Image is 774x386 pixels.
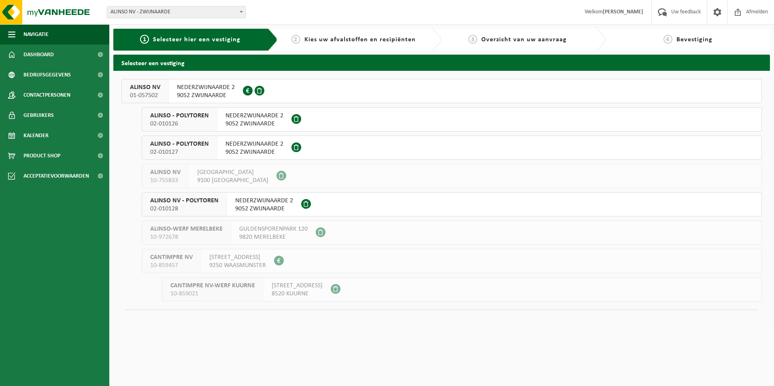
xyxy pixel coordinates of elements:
span: [STREET_ADDRESS] [272,282,323,290]
span: GULDENSPORENPARK 120 [239,225,308,233]
span: ALINSO NV - POLYTOREN [150,197,219,205]
h2: Selecteer een vestiging [113,55,770,70]
span: Bedrijfsgegevens [23,65,71,85]
span: Product Shop [23,146,60,166]
span: Navigatie [23,24,49,45]
span: Overzicht van uw aanvraag [481,36,567,43]
span: ALINSO NV [130,83,160,91]
span: Selecteer hier een vestiging [153,36,240,43]
span: 9250 WAASMUNSTER [209,261,266,269]
span: 9052 ZWIJNAARDE [177,91,235,100]
span: [STREET_ADDRESS] [209,253,266,261]
span: CANTIMPRE NV [150,253,193,261]
span: 10-859457 [150,261,193,269]
span: Dashboard [23,45,54,65]
span: Kies uw afvalstoffen en recipiënten [304,36,416,43]
span: 02-010127 [150,148,209,156]
span: 10-755833 [150,176,181,185]
span: 3 [468,35,477,44]
span: NEDERZWIJNAARDE 2 [225,140,283,148]
span: CANTIMPRE NV-WERF KUURNE [170,282,255,290]
span: [GEOGRAPHIC_DATA] [197,168,268,176]
span: Bevestiging [676,36,712,43]
span: ALINSO - POLYTOREN [150,140,209,148]
span: 9052 ZWIJNAARDE [235,205,293,213]
span: 4 [663,35,672,44]
button: ALINSO NV - POLYTOREN 02-010128 NEDERZWIJNAARDE 29052 ZWIJNAARDE [142,192,762,216]
span: Kalender [23,125,49,146]
span: 1 [140,35,149,44]
span: 9100 [GEOGRAPHIC_DATA] [197,176,268,185]
span: ALINSO NV - ZWIJNAARDE [107,6,245,18]
button: ALINSO NV 01-057502 NEDERZWIJNAARDE 29052 ZWIJNAARDE [121,79,762,103]
span: ALINSO - POLYTOREN [150,112,209,120]
span: NEDERZWIJNAARDE 2 [177,83,235,91]
strong: [PERSON_NAME] [603,9,643,15]
span: 9052 ZWIJNAARDE [225,148,283,156]
span: 02-010126 [150,120,209,128]
span: NEDERZWIJNAARDE 2 [235,197,293,205]
span: 2 [291,35,300,44]
span: 01-057502 [130,91,160,100]
span: NEDERZWIJNAARDE 2 [225,112,283,120]
span: ALINSO NV [150,168,181,176]
span: ALINSO NV - ZWIJNAARDE [107,6,246,18]
button: ALINSO - POLYTOREN 02-010126 NEDERZWIJNAARDE 29052 ZWIJNAARDE [142,107,762,131]
span: Acceptatievoorwaarden [23,166,89,186]
span: 9052 ZWIJNAARDE [225,120,283,128]
span: ALINSO-WERF MERELBEKE [150,225,223,233]
span: 02-010128 [150,205,219,213]
span: 8520 KUURNE [272,290,323,298]
span: 10-859021 [170,290,255,298]
span: Contactpersonen [23,85,70,105]
span: Gebruikers [23,105,54,125]
button: ALINSO - POLYTOREN 02-010127 NEDERZWIJNAARDE 29052 ZWIJNAARDE [142,136,762,160]
span: 9820 MERELBEKE [239,233,308,241]
span: 10-972678 [150,233,223,241]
